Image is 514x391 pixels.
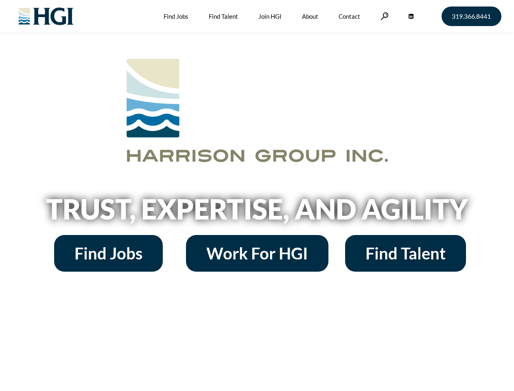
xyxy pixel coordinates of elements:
span: Work For HGI [206,245,308,261]
span: Find Talent [365,245,446,261]
h2: Trust, Expertise, and Agility [25,195,489,223]
span: 319.366.8441 [452,13,491,20]
a: Work For HGI [186,235,328,272]
span: Find Jobs [74,245,142,261]
a: 319.366.8441 [442,7,501,26]
a: Search [381,12,389,20]
a: Find Jobs [54,235,163,272]
a: Find Talent [345,235,466,272]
